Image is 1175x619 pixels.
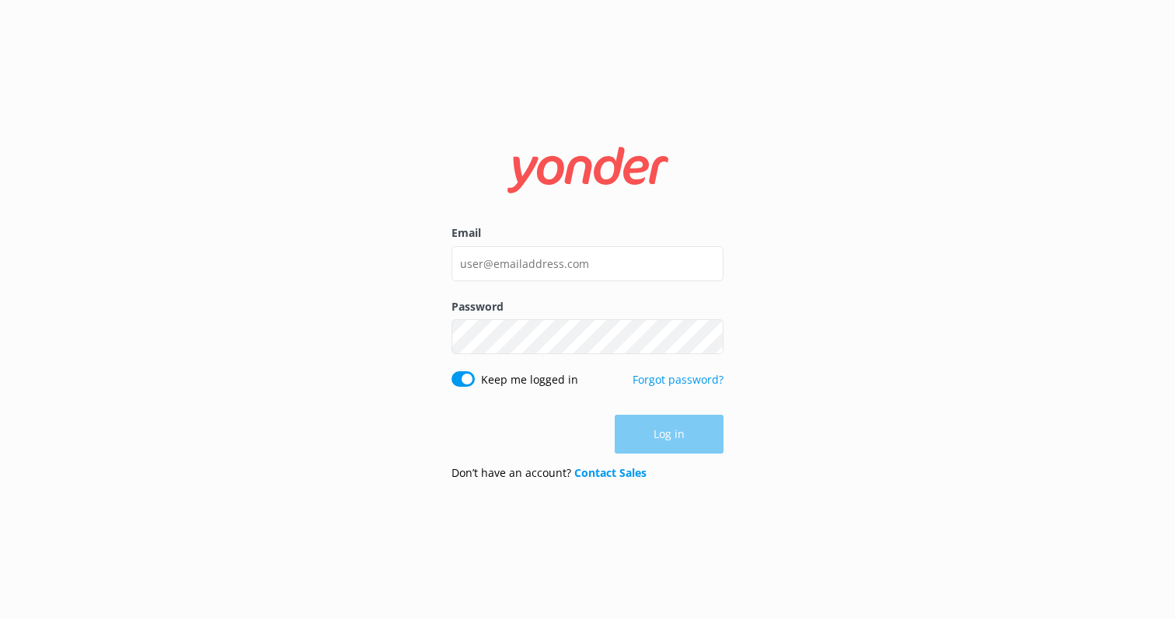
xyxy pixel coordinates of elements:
button: Show password [692,322,723,353]
label: Password [452,298,723,315]
label: Keep me logged in [481,371,578,388]
a: Forgot password? [633,372,723,387]
a: Contact Sales [574,465,647,480]
p: Don’t have an account? [452,464,647,482]
label: Email [452,224,723,242]
input: user@emailaddress.com [452,246,723,281]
